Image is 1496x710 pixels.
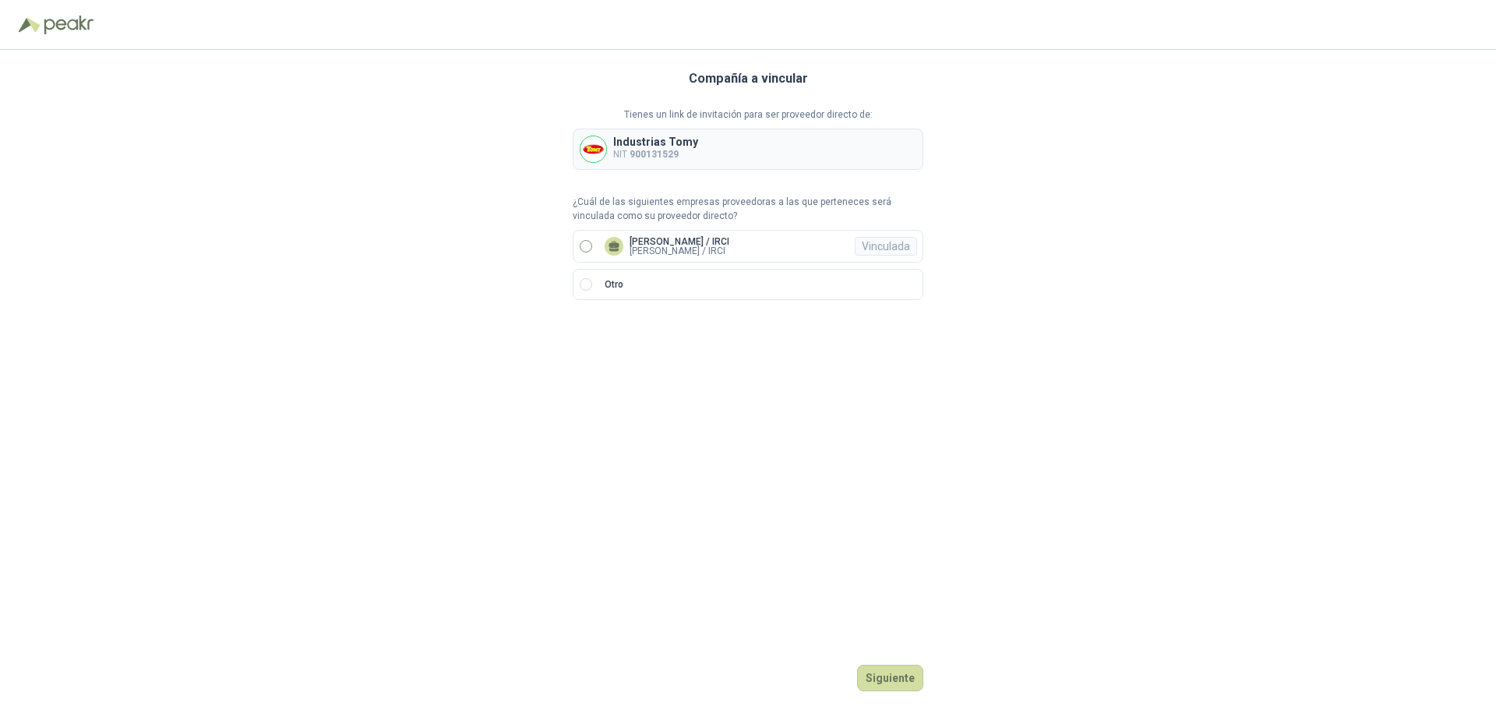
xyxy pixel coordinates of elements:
img: Company Logo [580,136,606,162]
p: ¿Cuál de las siguientes empresas proveedoras a las que perteneces será vinculada como su proveedo... [573,195,923,224]
p: [PERSON_NAME] / IRCI [630,246,729,256]
img: Peakr [44,16,93,34]
h3: Compañía a vincular [689,69,808,89]
p: NIT [613,147,698,162]
b: 900131529 [630,149,679,160]
p: [PERSON_NAME] / IRCI [630,237,729,246]
button: Siguiente [857,665,923,691]
div: Vinculada [855,237,917,256]
p: Tienes un link de invitación para ser proveedor directo de: [573,108,923,122]
p: Industrias Tomy [613,136,698,147]
p: Otro [605,277,623,292]
img: Logo [19,17,41,33]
